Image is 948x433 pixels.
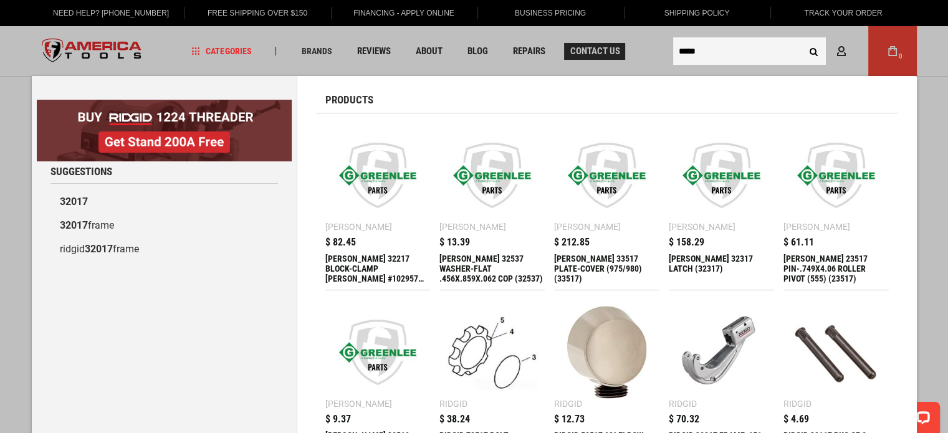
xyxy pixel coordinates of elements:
[50,190,278,214] a: 32017
[446,306,539,399] img: RIDGID 72517 BOLT, MOUNTING
[325,237,356,247] span: $ 82.45
[332,129,424,222] img: Greenlee 32217 BLOCK-CLAMP WELLS #102957 (1399) (32217)
[439,414,470,424] span: $ 38.24
[783,222,850,231] div: [PERSON_NAME]
[554,123,659,290] a: Greenlee 33517 PLATE-COVER (975/980) (33517) [PERSON_NAME] $ 212.85 [PERSON_NAME] 33517 PLATE-COV...
[783,237,814,247] span: $ 61.11
[439,123,545,290] a: Greenlee 32537 WASHER-FLAT .456X.859X.062 COP (32537) [PERSON_NAME] $ 13.39 [PERSON_NAME] 32537 W...
[783,399,812,408] div: Ridgid
[554,254,659,283] div: Greenlee 33517 PLATE-COVER (975/980) (33517)
[17,19,141,29] p: We're away right now. Please check back later!
[37,100,292,161] img: BOGO: Buy RIDGID® 1224 Threader, Get Stand 200A Free!
[37,100,292,109] a: BOGO: Buy RIDGID® 1224 Threader, Get Stand 200A Free!
[295,43,337,60] a: Brands
[186,43,257,60] a: Categories
[790,306,883,399] img: RIDGID 32117 PKG OF 2 ROLLER PINS
[669,254,774,283] div: Greenlee 32317 LATCH (32317)
[554,237,590,247] span: $ 212.85
[560,306,653,399] img: RIDGID 52517 90° ELBOW FITTING
[325,222,392,231] div: [PERSON_NAME]
[675,129,768,222] img: Greenlee 32317 LATCH (32317)
[802,39,826,63] button: Search
[783,254,889,283] div: Greenlee 23517 PIN-.749X4.06 ROLLER PIVOT (555) (23517)
[60,196,88,207] b: 32017
[325,254,431,283] div: Greenlee 32217 BLOCK-CLAMP WELLS #102957 (1399) (32217)
[554,222,621,231] div: [PERSON_NAME]
[50,237,278,261] a: ridgid32017frame
[439,399,467,408] div: Ridgid
[85,243,113,255] b: 32017
[439,237,470,247] span: $ 13.39
[50,214,278,237] a: 32017frame
[783,414,809,424] span: $ 4.69
[554,414,585,424] span: $ 12.73
[143,16,158,31] button: Open LiveChat chat widget
[790,129,883,222] img: Greenlee 23517 PIN-.749X4.06 ROLLER PIVOT (555) (23517)
[60,219,88,231] b: 32017
[669,222,735,231] div: [PERSON_NAME]
[325,95,373,105] span: Products
[669,414,699,424] span: $ 70.32
[325,414,351,424] span: $ 9.37
[554,399,582,408] div: Ridgid
[332,306,424,399] img: Greenlee 32519 SPRING-COMP 1.49X1.82X6.06 (1990) (32519)
[669,123,774,290] a: Greenlee 32317 LATCH (32317) [PERSON_NAME] $ 158.29 [PERSON_NAME] 32317 LATCH (32317)
[783,123,889,290] a: Greenlee 23517 PIN-.749X4.06 ROLLER PIVOT (555) (23517) [PERSON_NAME] $ 61.11 [PERSON_NAME] 23517...
[325,123,431,290] a: Greenlee 32217 BLOCK-CLAMP WELLS #102957 (1399) (32217) [PERSON_NAME] $ 82.45 [PERSON_NAME] 32217...
[325,399,392,408] div: [PERSON_NAME]
[439,222,506,231] div: [PERSON_NAME]
[446,129,539,222] img: Greenlee 32537 WASHER-FLAT .456X.859X.062 COP (32537)
[50,166,112,177] span: Suggestions
[191,47,251,55] span: Categories
[669,399,697,408] div: Ridgid
[669,237,704,247] span: $ 158.29
[439,254,545,283] div: Greenlee 32537 WASHER-FLAT .456X.859X.062 COP (32537)
[675,306,768,399] img: RIDGID 32017 FRAME, 151 CUTTER
[301,47,332,55] span: Brands
[560,129,653,222] img: Greenlee 33517 PLATE-COVER (975/980) (33517)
